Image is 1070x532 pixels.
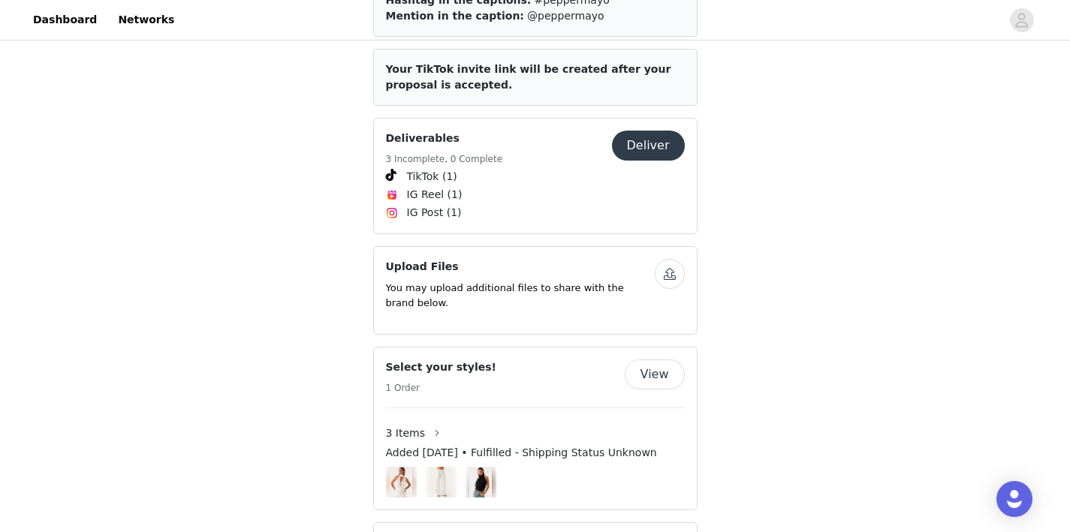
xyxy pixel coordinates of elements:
[386,425,426,441] span: 3 Items
[386,463,417,501] img: Image Background Blur
[386,10,524,22] span: Mention in the caption:
[407,205,462,221] span: IG Post (1)
[386,359,496,375] h4: Select your styles!
[469,467,492,497] img: Willow Chiffon Top - Black
[407,169,457,185] span: TikTok (1)
[386,152,503,166] h5: 3 Incomplete, 0 Complete
[373,118,698,234] div: Deliverables
[386,445,657,461] span: Added [DATE] • Fulfilled - Shipping Status Unknown
[426,463,457,501] img: Image Background Blur
[527,10,604,22] span: @peppermayo
[390,467,412,497] img: Nina Halterneck Scarf Top - White
[612,131,685,161] button: Deliver
[386,131,503,146] h4: Deliverables
[386,259,655,275] h4: Upload Files
[466,463,496,501] img: Image Background Blur
[996,481,1032,517] div: Open Intercom Messenger
[1014,8,1029,32] div: avatar
[109,3,183,37] a: Networks
[386,63,671,91] span: Your TikTok invite link will be created after your proposal is accepted.
[386,381,496,395] h5: 1 Order
[430,467,452,497] img: Deacon Low Rise Pants - Butter
[407,187,463,203] span: IG Reel (1)
[24,3,106,37] a: Dashboard
[386,207,398,219] img: Instagram Icon
[373,347,698,510] div: Select your styles!
[386,189,398,201] img: Instagram Reels Icon
[625,359,685,389] button: View
[386,281,655,310] p: You may upload additional files to share with the brand below.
